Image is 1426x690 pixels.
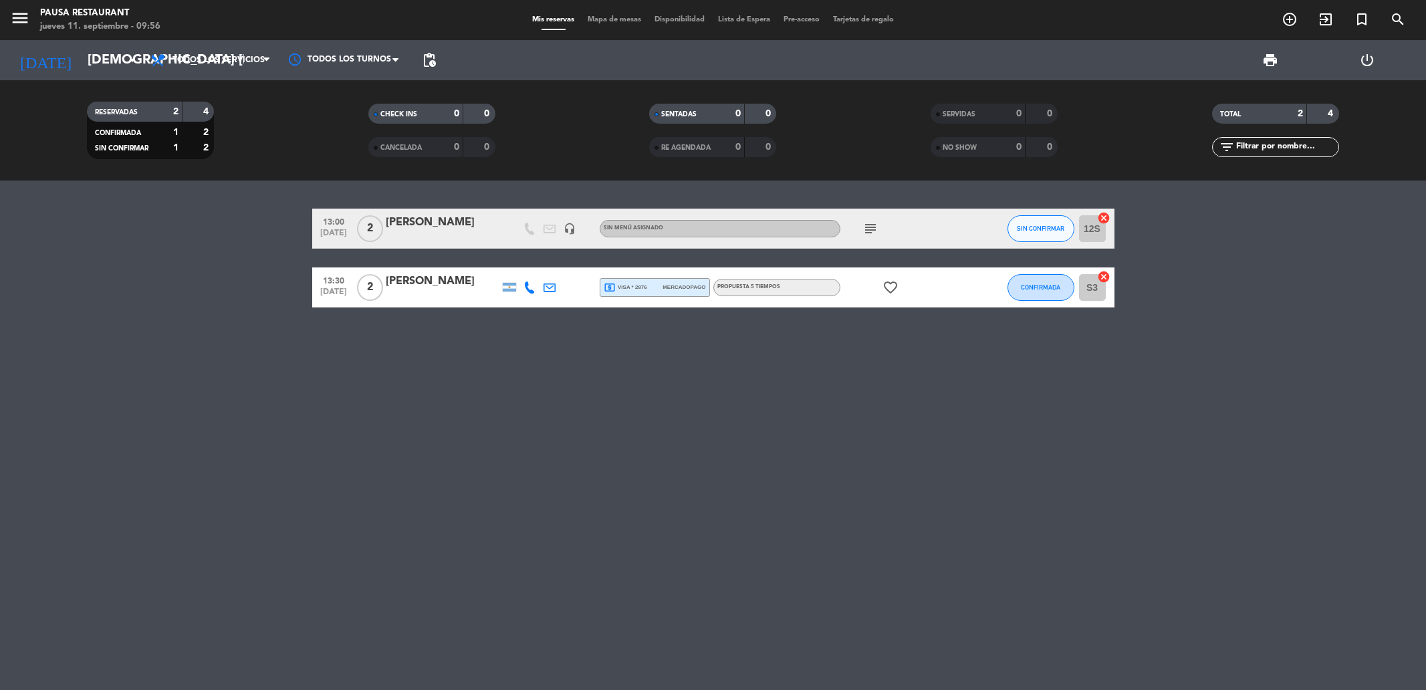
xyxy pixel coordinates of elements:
[1282,11,1298,27] i: add_circle_outline
[421,52,437,68] span: pending_actions
[1097,270,1110,283] i: cancel
[648,16,711,23] span: Disponibilidad
[1047,109,1055,118] strong: 0
[203,143,211,152] strong: 2
[1007,215,1074,242] button: SIN CONFIRMAR
[317,272,350,287] span: 13:30
[203,107,211,116] strong: 4
[882,279,899,296] i: favorite_border
[454,142,459,152] strong: 0
[826,16,901,23] span: Tarjetas de regalo
[1007,274,1074,301] button: CONFIRMADA
[711,16,777,23] span: Lista de Espera
[1097,211,1110,225] i: cancel
[1262,52,1278,68] span: print
[10,8,30,33] button: menu
[10,45,81,75] i: [DATE]
[124,52,140,68] i: arrow_drop_down
[484,142,492,152] strong: 0
[661,111,697,118] span: SENTADAS
[1047,142,1055,152] strong: 0
[10,8,30,28] i: menu
[95,145,148,152] span: SIN CONFIRMAR
[40,20,160,33] div: jueves 11. septiembre - 09:56
[735,142,741,152] strong: 0
[317,229,350,244] span: [DATE]
[604,225,663,231] span: Sin menú asignado
[1016,142,1022,152] strong: 0
[357,274,383,301] span: 2
[1235,140,1338,154] input: Filtrar por nombre...
[777,16,826,23] span: Pre-acceso
[172,55,265,65] span: Todos los servicios
[1318,40,1416,80] div: LOG OUT
[380,144,422,151] span: CANCELADA
[1354,11,1370,27] i: turned_in_not
[317,287,350,303] span: [DATE]
[1298,109,1303,118] strong: 2
[386,273,499,290] div: [PERSON_NAME]
[581,16,648,23] span: Mapa de mesas
[203,128,211,137] strong: 2
[40,7,160,20] div: Pausa Restaurant
[173,128,179,137] strong: 1
[317,213,350,229] span: 13:00
[663,283,705,292] span: mercadopago
[943,144,977,151] span: NO SHOW
[454,109,459,118] strong: 0
[1016,109,1022,118] strong: 0
[765,109,774,118] strong: 0
[943,111,975,118] span: SERVIDAS
[564,223,576,235] i: headset_mic
[1318,11,1334,27] i: exit_to_app
[95,130,141,136] span: CONFIRMADA
[661,144,711,151] span: RE AGENDADA
[765,142,774,152] strong: 0
[862,221,878,237] i: subject
[484,109,492,118] strong: 0
[1359,52,1375,68] i: power_settings_new
[173,143,179,152] strong: 1
[380,111,417,118] span: CHECK INS
[1328,109,1336,118] strong: 4
[1390,11,1406,27] i: search
[386,214,499,231] div: [PERSON_NAME]
[525,16,581,23] span: Mis reservas
[173,107,179,116] strong: 2
[604,281,647,294] span: visa * 2876
[604,281,616,294] i: local_atm
[1219,139,1235,155] i: filter_list
[1017,225,1064,232] span: SIN CONFIRMAR
[357,215,383,242] span: 2
[717,284,780,290] span: PROPUESTA 5 TIEMPOS
[1220,111,1241,118] span: TOTAL
[1021,283,1060,291] span: CONFIRMADA
[735,109,741,118] strong: 0
[95,109,138,116] span: RESERVADAS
